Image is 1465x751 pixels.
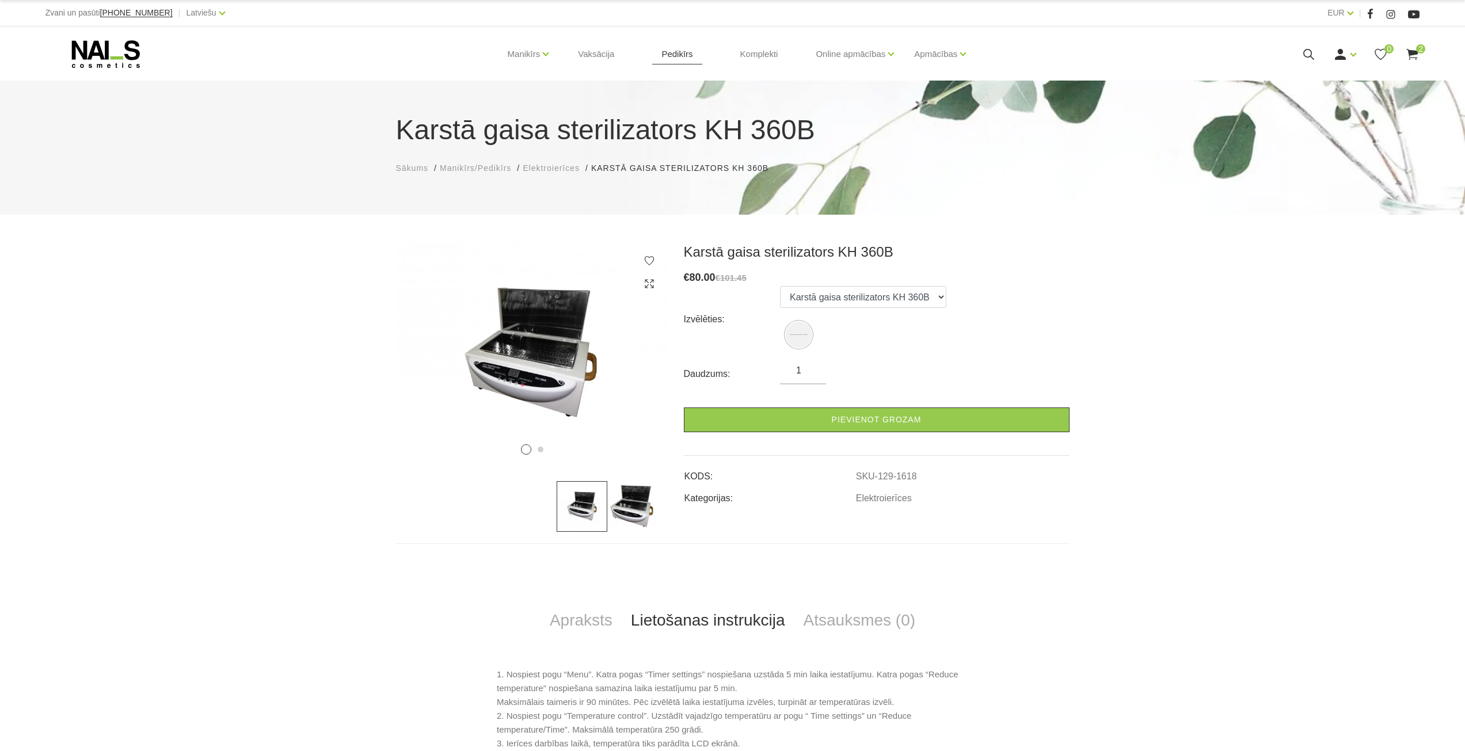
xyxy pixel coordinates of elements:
[607,481,658,532] img: ...
[100,8,173,17] span: [PHONE_NUMBER]
[856,471,917,482] a: SKU-129-1618
[100,9,173,17] a: [PHONE_NUMBER]
[523,163,580,173] span: Elektroierīces
[440,162,511,174] a: Manikīrs/Pedikīrs
[187,6,216,20] a: Latviešu
[684,407,1070,432] a: Pievienot grozam
[622,601,794,639] a: Lietošanas instrukcija
[557,481,607,532] img: ...
[1327,6,1345,20] a: EUR
[716,273,747,283] s: €101.45
[569,26,623,82] a: Vaksācija
[816,31,885,77] a: Online apmācības
[508,31,541,77] a: Manikīrs
[684,462,855,483] td: KODS:
[45,6,173,20] div: Zvani un pasūti
[731,26,787,82] a: Komplekti
[684,365,781,383] div: Daudzums:
[1384,44,1394,54] span: 0
[440,163,511,173] span: Manikīrs/Pedikīrs
[794,601,925,639] a: Atsauksmes (0)
[541,601,622,639] a: Apraksts
[684,483,855,505] td: Kategorijas:
[652,26,702,82] a: Pedikīrs
[591,162,780,174] li: Karstā gaisa sterilizators KH 360B
[1373,47,1388,62] a: 0
[914,31,957,77] a: Apmācības
[396,162,429,174] a: Sākums
[684,243,1070,261] h3: Karstā gaisa sterilizators KH 360B
[786,322,812,348] img: Karstā gaisa sterilizators KH 360B
[684,272,690,283] span: €
[856,493,912,504] a: Elektroierīces
[178,6,181,20] span: |
[523,162,580,174] a: Elektroierīces
[1416,44,1425,54] span: 2
[684,310,781,329] div: Izvēlēties:
[538,447,543,452] button: 2 of 2
[396,163,429,173] span: Sākums
[1405,47,1420,62] a: 2
[1359,6,1361,20] span: |
[690,272,716,283] span: 80.00
[521,444,531,455] button: 1 of 2
[396,243,667,464] img: ...
[396,109,1070,151] h1: Karstā gaisa sterilizators KH 360B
